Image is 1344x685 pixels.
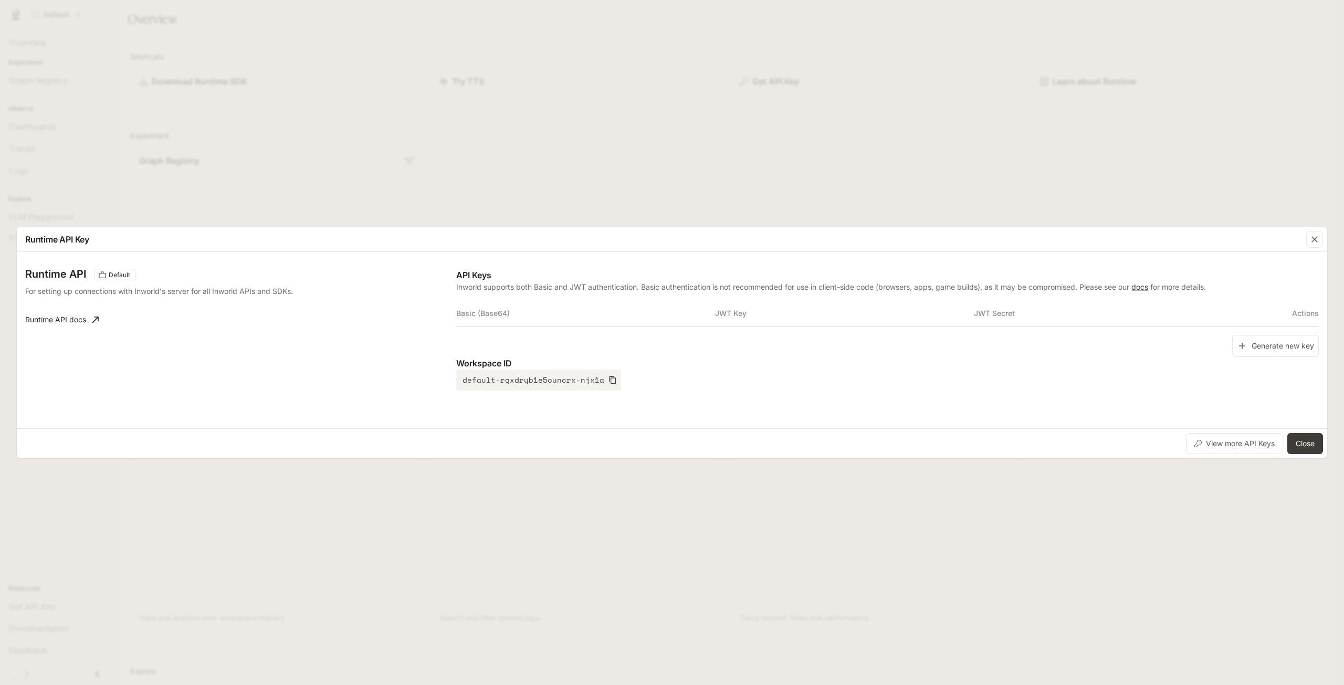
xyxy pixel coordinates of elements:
p: Inworld supports both Basic and JWT authentication. Basic authentication is not recommended for u... [456,281,1319,292]
th: JWT Secret [974,301,1233,326]
button: Close [1287,433,1323,454]
p: Workspace ID [456,357,1319,370]
div: These keys will apply to your current workspace only [94,269,136,281]
button: Generate new key [1232,335,1319,357]
th: JWT Key [715,301,974,326]
th: Actions [1233,301,1319,326]
span: Default [104,270,134,280]
h3: Runtime API [25,269,86,279]
p: Runtime API Key [25,233,89,246]
a: Runtime API docs [21,309,103,330]
button: default-rgxdryb1e5ouncrx-njx1a [456,370,621,391]
p: For setting up connections with Inworld's server for all Inworld APIs and SDKs. [25,286,342,297]
p: API Keys [456,269,1319,281]
th: Basic (Base64) [456,301,715,326]
button: View more API Keys [1186,433,1283,454]
a: docs [1131,282,1148,291]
